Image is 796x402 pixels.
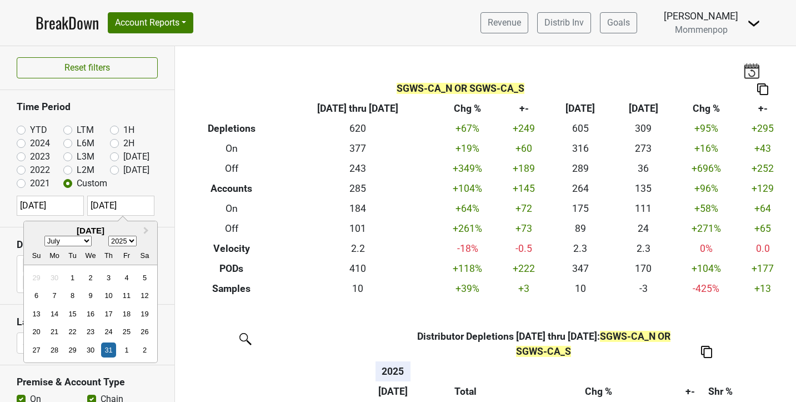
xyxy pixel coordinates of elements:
[119,324,134,339] div: Choose Friday, July 25th, 2025
[17,101,158,113] h3: Time Period
[279,119,436,139] td: 620
[436,219,499,239] td: +261 %
[436,179,499,199] td: +104 %
[677,381,704,401] th: +-
[675,179,738,199] td: +96 %
[101,248,116,263] div: Thursday
[499,259,549,279] td: +222
[77,150,94,163] label: L3M
[738,199,788,219] td: +64
[183,119,279,139] th: Depletions
[664,9,738,23] div: [PERSON_NAME]
[675,259,738,279] td: +104 %
[704,381,737,401] th: Shr %
[410,361,520,381] th: &nbsp;: activate to sort column ascending
[612,119,674,139] td: 309
[17,376,158,388] h3: Premise & Account Type
[499,279,549,299] td: +3
[30,163,50,177] label: 2022
[520,381,677,401] th: Chg %
[436,199,499,219] td: +64 %
[757,83,768,95] img: Copy to clipboard
[701,346,712,358] img: Copy to clipboard
[29,343,44,358] div: Choose Sunday, July 27th, 2025
[612,239,674,259] td: 2.3
[47,289,62,304] div: Choose Monday, July 7th, 2025
[738,279,788,299] td: +13
[499,139,549,159] td: +60
[743,63,760,78] img: last_updated_date
[119,270,134,285] div: Choose Friday, July 4th, 2025
[499,199,549,219] td: +72
[600,12,637,33] a: Goals
[436,119,499,139] td: +67 %
[183,219,279,239] th: Off
[17,239,63,251] h3: Distributor
[23,221,158,363] div: Choose Date
[738,119,788,139] td: +295
[549,199,612,219] td: 175
[17,316,41,328] h3: Label
[137,289,152,304] div: Choose Saturday, July 12th, 2025
[236,361,376,381] th: &nbsp;: activate to sort column ascending
[108,12,193,33] button: Account Reports
[29,324,44,339] div: Choose Sunday, July 20th, 2025
[397,83,524,94] span: SGWS-CA_N OR SGWS-CA_S
[65,248,80,263] div: Tuesday
[537,12,591,33] a: Distrib Inv
[17,57,158,78] button: Reset filters
[738,219,788,239] td: +65
[236,329,253,347] img: filter
[83,306,98,321] div: Choose Wednesday, July 16th, 2025
[675,24,728,35] span: Mommenpop
[738,159,788,179] td: +252
[436,159,499,179] td: +349 %
[675,199,738,219] td: +58 %
[137,343,152,358] div: Choose Saturday, August 2nd, 2025
[738,179,788,199] td: +129
[29,306,44,321] div: Choose Sunday, July 13th, 2025
[675,159,738,179] td: +696 %
[675,139,738,159] td: +16 %
[549,99,612,119] th: [DATE]
[183,279,279,299] th: Samples
[183,259,279,279] th: PODs
[30,137,50,150] label: 2024
[549,159,612,179] td: 289
[410,381,520,401] th: Total
[279,259,436,279] td: 410
[499,119,549,139] td: +249
[499,159,549,179] td: +189
[87,196,154,216] input: YYYY-MM-DD
[436,99,499,119] th: Chg %
[27,269,153,359] div: Month July, 2025
[436,279,499,299] td: +39 %
[123,150,149,163] label: [DATE]
[101,289,116,304] div: Choose Thursday, July 10th, 2025
[612,219,674,239] td: 24
[77,177,107,190] label: Custom
[612,259,674,279] td: 170
[123,123,134,137] label: 1H
[612,99,674,119] th: [DATE]
[77,163,94,177] label: L2M
[738,99,788,119] th: +-
[183,139,279,159] th: On
[138,222,156,240] button: Next Month
[279,239,436,259] td: 2.2
[516,331,670,356] span: SGWS-CA_N OR SGWS-CA_S
[549,219,612,239] td: 89
[675,119,738,139] td: +95 %
[738,259,788,279] td: +177
[376,381,410,401] th: [DATE]
[279,279,436,299] td: 10
[47,248,62,263] div: Monday
[119,289,134,304] div: Choose Friday, July 11th, 2025
[738,239,788,259] td: 0.0
[738,139,788,159] td: +43
[677,361,704,381] th: &nbsp;: activate to sort column ascending
[47,343,62,358] div: Choose Monday, July 28th, 2025
[77,123,94,137] label: LTM
[279,179,436,199] td: 285
[499,239,549,259] td: -0.5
